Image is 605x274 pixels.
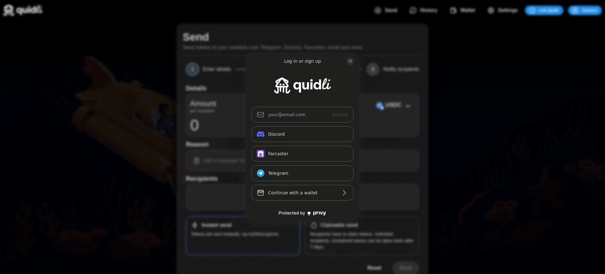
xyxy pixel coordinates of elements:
[268,189,337,197] div: Continue with a wallet
[284,58,321,64] div: Log in or sign up
[332,112,348,117] span: Submit
[251,107,354,123] input: Submit
[251,165,354,181] button: Telegram
[347,57,354,65] button: close modal
[251,146,354,162] button: Farcaster
[274,77,331,93] img: Quidli Dapp logo
[327,107,354,123] button: Submit
[251,185,354,201] button: Continue with a wallet
[251,126,354,142] button: Discord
